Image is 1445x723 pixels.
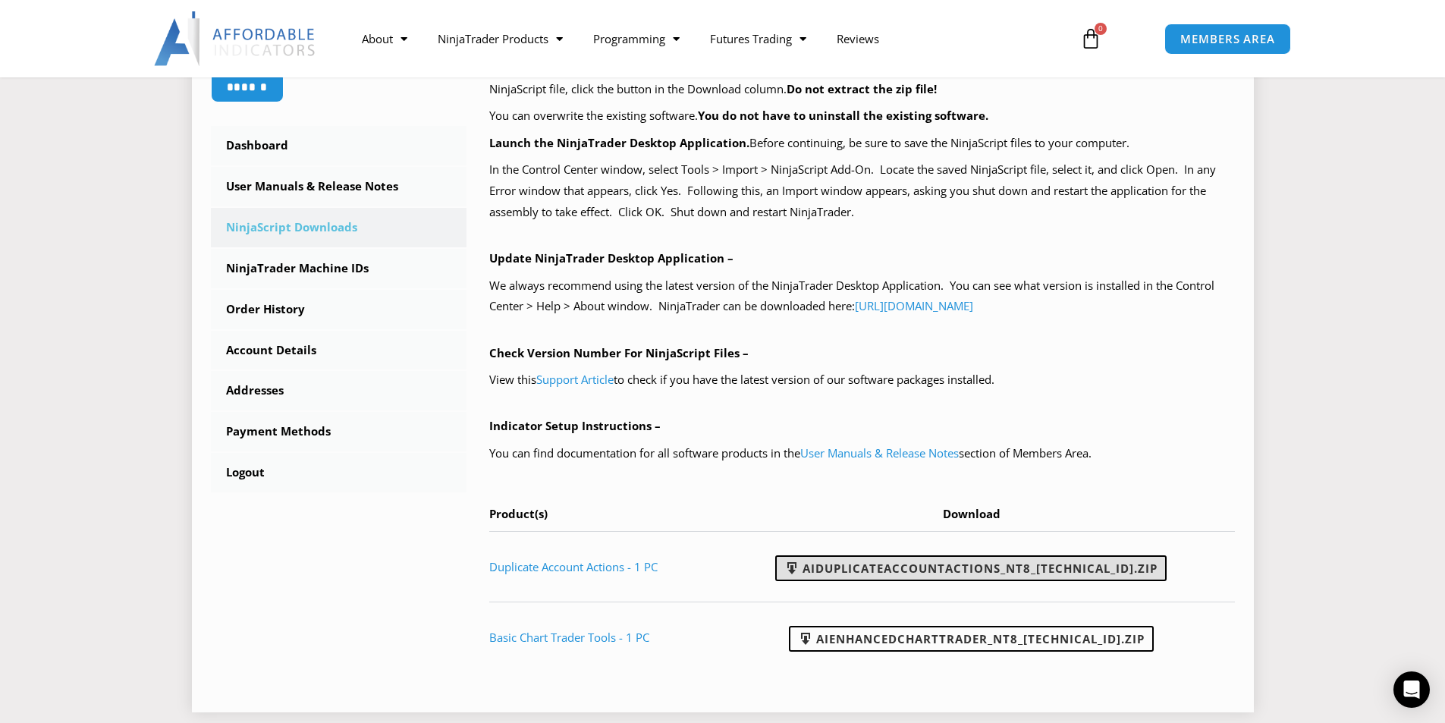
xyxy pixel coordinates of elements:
a: Account Details [211,331,467,370]
a: AIEnhancedChartTrader_NT8_[TECHNICAL_ID].zip [789,626,1154,652]
a: User Manuals & Release Notes [800,445,959,461]
a: Logout [211,453,467,492]
a: Programming [578,21,695,56]
span: Product(s) [489,506,548,521]
b: Update NinjaTrader Desktop Application – [489,250,733,266]
nav: Menu [347,21,1063,56]
a: Support Article [536,372,614,387]
a: Reviews [821,21,894,56]
a: NinjaTrader Machine IDs [211,249,467,288]
p: View this to check if you have the latest version of our software packages installed. [489,369,1235,391]
b: Indicator Setup Instructions – [489,418,661,433]
div: Open Intercom Messenger [1393,671,1430,708]
a: NinjaScript Downloads [211,208,467,247]
b: Launch the NinjaTrader Desktop Application. [489,135,749,150]
p: You can find documentation for all software products in the section of Members Area. [489,443,1235,464]
a: MEMBERS AREA [1164,24,1291,55]
nav: Account pages [211,126,467,492]
a: About [347,21,423,56]
a: Addresses [211,371,467,410]
img: LogoAI | Affordable Indicators – NinjaTrader [154,11,317,66]
a: Payment Methods [211,412,467,451]
a: 0 [1057,17,1124,61]
b: You do not have to uninstall the existing software. [698,108,988,123]
span: 0 [1095,23,1107,35]
a: Futures Trading [695,21,821,56]
p: In the Control Center window, select Tools > Import > NinjaScript Add-On. Locate the saved NinjaS... [489,159,1235,223]
a: Order History [211,290,467,329]
span: Download [943,506,1001,521]
p: Your purchased products with available NinjaScript downloads are listed in the table below, at th... [489,58,1235,100]
p: You can overwrite the existing software. [489,105,1235,127]
a: [URL][DOMAIN_NAME] [855,298,973,313]
b: Check Version Number For NinjaScript Files – [489,345,749,360]
a: Basic Chart Trader Tools - 1 PC [489,630,649,645]
a: User Manuals & Release Notes [211,167,467,206]
a: NinjaTrader Products [423,21,578,56]
p: Before continuing, be sure to save the NinjaScript files to your computer. [489,133,1235,154]
span: MEMBERS AREA [1180,33,1275,45]
p: We always recommend using the latest version of the NinjaTrader Desktop Application. You can see ... [489,275,1235,318]
a: Dashboard [211,126,467,165]
a: Duplicate Account Actions - 1 PC [489,559,658,574]
b: Do not extract the zip file! [787,81,937,96]
a: AIDuplicateAccountActions_NT8_[TECHNICAL_ID].zip [775,555,1167,581]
